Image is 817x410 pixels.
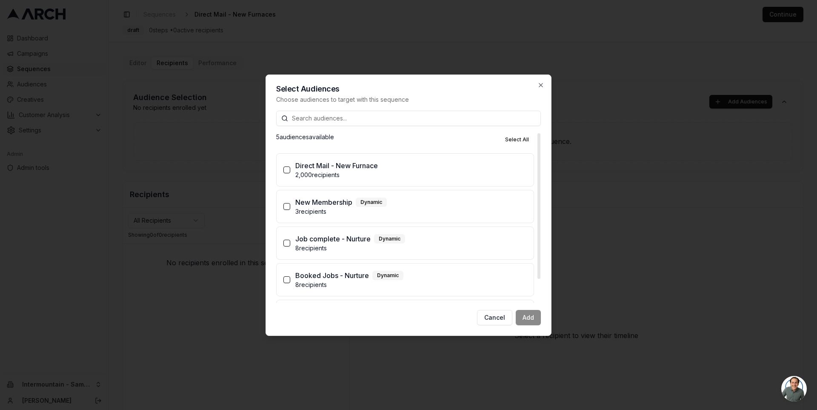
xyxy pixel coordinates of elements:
[283,276,290,283] button: Booked Jobs - NurtureDynamic8recipients
[374,234,405,244] div: Dynamic
[276,111,541,126] input: Search audiences...
[295,207,527,216] p: 3 recipients
[283,166,290,173] button: Direct Mail - New Furnace2,000recipients
[295,270,369,281] p: Booked Jobs - Nurture
[276,85,541,93] h2: Select Audiences
[276,95,541,104] p: Choose audiences to target with this sequence
[295,234,371,244] p: Job complete - Nurture
[295,281,527,289] p: 8 recipients
[295,161,378,171] p: Direct Mail - New Furnace
[283,203,290,210] button: New MembershipDynamic3recipients
[356,198,387,207] div: Dynamic
[295,171,527,179] p: 2,000 recipients
[283,240,290,247] button: Job complete - NurtureDynamic8recipients
[295,244,527,252] p: 8 recipients
[477,310,512,325] button: Cancel
[500,133,534,146] button: Select All
[295,197,352,207] p: New Membership
[276,133,334,146] p: 5 audience s available
[372,271,403,280] div: Dynamic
